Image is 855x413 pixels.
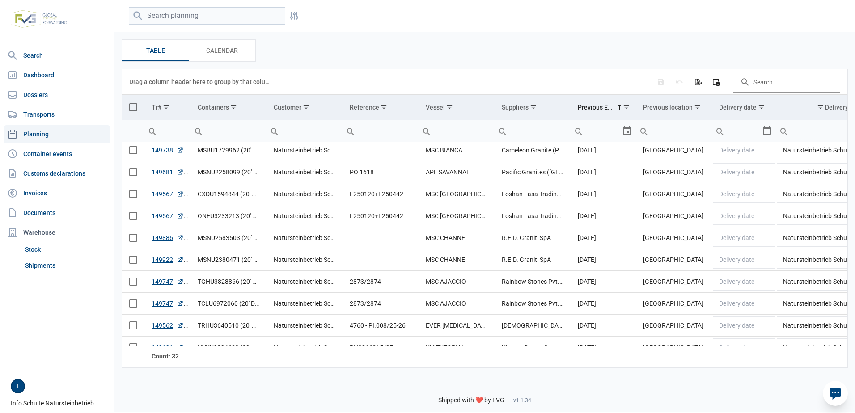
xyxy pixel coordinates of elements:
[571,314,635,336] td: [DATE]
[578,104,614,111] div: Previous ETA
[636,183,712,205] td: [GEOGRAPHIC_DATA]
[4,204,110,222] a: Documents
[419,120,435,142] div: Search box
[129,168,137,176] div: Select row
[571,120,635,142] td: Filter cell
[129,256,137,264] div: Select row
[719,322,754,329] span: Delivery date
[571,227,635,249] td: [DATE]
[495,139,571,161] td: Cameleon Granite (PTY) Ltd.
[350,104,379,111] div: Reference
[643,104,693,111] div: Previous location
[381,104,387,110] span: Show filter options for column 'Reference'
[190,139,267,161] td: MSBU1729962 (20' DV)
[303,104,309,110] span: Show filter options for column 'Customer'
[758,104,765,110] span: Show filter options for column 'Delivery date'
[419,183,495,205] td: MSC [GEOGRAPHIC_DATA]
[7,7,71,31] img: FVG - Global freight forwarding
[419,205,495,227] td: MSC [GEOGRAPHIC_DATA]
[495,183,571,205] td: Foshan Fasa Trading Co., Ltd.
[129,212,137,220] div: Select row
[419,249,495,270] td: MSC CHANNE
[719,234,754,241] span: Delivery date
[495,292,571,314] td: Rainbow Stones Pvt. Ltd.
[11,379,25,393] button: I
[129,146,137,154] div: Select row
[267,183,343,205] td: Natursteinbetrieb Schulte GmbH
[4,105,110,123] a: Transports
[190,205,267,227] td: ONEU3233213 (20' DV)
[343,120,419,142] input: Filter cell
[419,336,495,358] td: YM TUTORIAL
[419,270,495,292] td: MSC AJACCIO
[571,120,587,142] div: Search box
[190,292,267,314] td: TCLU6972060 (20' DV)
[571,139,635,161] td: [DATE]
[719,300,754,307] span: Delivery date
[190,314,267,336] td: TRHU3640510 (20' DV)
[513,397,531,404] span: v1.1.34
[190,120,207,142] div: Search box
[708,74,724,90] div: Column Chooser
[636,161,712,183] td: [GEOGRAPHIC_DATA]
[163,104,169,110] span: Show filter options for column 'Tr#'
[636,227,712,249] td: [GEOGRAPHIC_DATA]
[712,95,776,120] td: Column Delivery date
[274,104,301,111] div: Customer
[343,314,419,336] td: 4760 - PI.008/25-26
[4,46,110,64] a: Search
[190,183,267,205] td: CXDU1594844 (20' DV)
[129,278,137,286] div: Select row
[144,120,190,142] input: Filter cell
[152,168,184,177] a: 149681
[4,66,110,84] a: Dashboard
[129,75,273,89] div: Drag a column header here to group by that column
[152,277,184,286] a: 149747
[267,314,343,336] td: Natursteinbetrieb Schulte GmbH
[267,270,343,292] td: Natursteinbetrieb Schulte GmbH
[419,161,495,183] td: APL SAVANNAH
[636,249,712,270] td: [GEOGRAPHIC_DATA]
[571,205,635,227] td: [DATE]
[267,120,343,142] input: Filter cell
[152,233,184,242] a: 149886
[267,292,343,314] td: Natursteinbetrieb Schulte GmbH
[636,336,712,358] td: [GEOGRAPHIC_DATA]
[129,190,137,198] div: Select row
[4,164,110,182] a: Customs declarations
[267,249,343,270] td: Natursteinbetrieb Schulte GmbH
[571,336,635,358] td: [DATE]
[817,104,824,110] span: Show filter options for column 'Delivery location'
[152,190,184,198] a: 149567
[129,103,137,111] div: Select all
[446,104,453,110] span: Show filter options for column 'Vessel'
[571,249,635,270] td: [DATE]
[438,396,504,405] span: Shipped with ❤️ by FVG
[21,241,110,257] a: Stock
[190,336,267,358] td: NYKU9894609 (20' DV)
[712,120,776,142] td: Filter cell
[343,95,419,120] td: Column Reference
[508,396,510,405] span: -
[495,120,511,142] div: Search box
[719,278,754,285] span: Delivery date
[419,314,495,336] td: EVER [MEDICAL_DATA]
[190,227,267,249] td: MSNU2583503 (20' DV)
[152,104,161,111] div: Tr#
[129,7,285,25] input: Search planning
[636,270,712,292] td: [GEOGRAPHIC_DATA]
[152,255,184,264] a: 149922
[152,321,184,330] a: 149562
[719,104,757,111] div: Delivery date
[129,234,137,242] div: Select row
[636,205,712,227] td: [GEOGRAPHIC_DATA]
[571,270,635,292] td: [DATE]
[419,95,495,120] td: Column Vessel
[636,120,652,142] div: Search box
[733,71,840,93] input: Search in the data grid
[776,120,792,142] div: Search box
[190,161,267,183] td: MSNU2258099 (20' DV)
[267,95,343,120] td: Column Customer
